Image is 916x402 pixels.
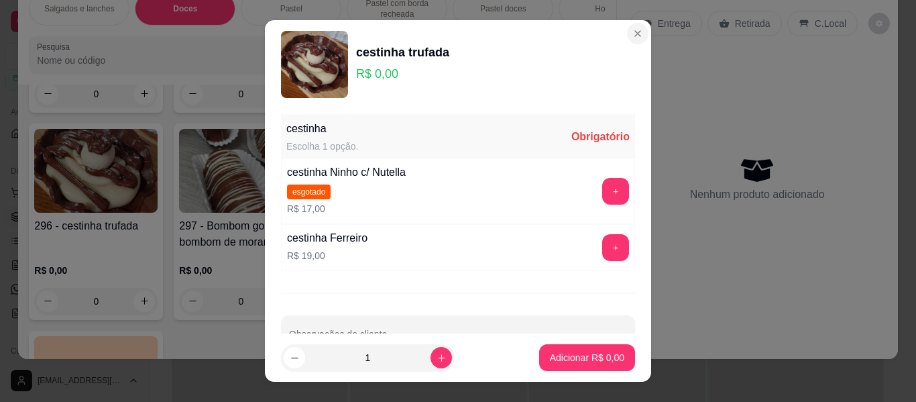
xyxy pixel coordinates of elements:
[289,333,627,346] input: Observações do cliente
[287,249,367,262] p: R$ 19,00
[356,64,449,83] p: R$ 0,00
[284,347,305,368] button: decrease-product-quantity
[287,185,331,199] span: esgotado
[287,230,367,246] div: cestinha Ferreiro
[602,234,629,261] button: add
[571,129,630,145] div: Obrigatório
[281,31,348,98] img: product-image
[287,164,406,181] div: cestinha Ninho c/ Nutella
[539,344,635,371] button: Adicionar R$ 0,00
[356,43,449,62] div: cestinha trufada
[286,121,358,137] div: cestinha
[550,351,624,364] p: Adicionar R$ 0,00
[286,140,358,153] div: Escolha 1 opção.
[602,178,629,205] button: add
[287,202,406,215] p: R$ 17,00
[627,23,648,44] button: Close
[431,347,452,368] button: increase-product-quantity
